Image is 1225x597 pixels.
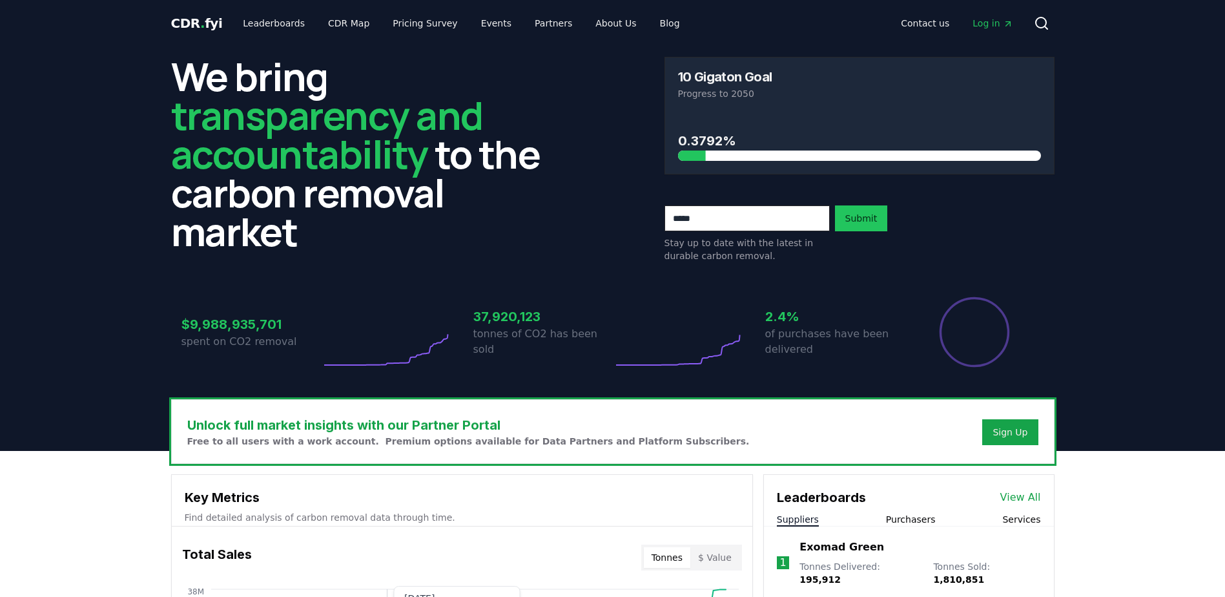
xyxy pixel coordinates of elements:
button: Submit [835,205,888,231]
span: 1,810,851 [933,574,984,585]
button: Purchasers [886,513,936,526]
p: Progress to 2050 [678,87,1041,100]
span: 195,912 [799,574,841,585]
p: Tonnes Delivered : [799,560,920,586]
h3: $9,988,935,701 [181,315,321,334]
p: of purchases have been delivered [765,326,905,357]
a: Leaderboards [232,12,315,35]
h3: 2.4% [765,307,905,326]
h3: Key Metrics [185,488,739,507]
button: Services [1002,513,1040,526]
a: Partners [524,12,582,35]
h3: 37,920,123 [473,307,613,326]
div: Percentage of sales delivered [938,296,1011,368]
button: Suppliers [777,513,819,526]
p: Free to all users with a work account. Premium options available for Data Partners and Platform S... [187,435,750,448]
a: Blog [650,12,690,35]
nav: Main [232,12,690,35]
button: Sign Up [982,419,1038,445]
a: Events [471,12,522,35]
h3: 0.3792% [678,131,1041,151]
h3: Leaderboards [777,488,866,507]
button: Tonnes [644,547,690,568]
h3: 10 Gigaton Goal [678,70,772,83]
a: About Us [585,12,646,35]
a: Exomad Green [799,539,884,555]
p: 1 [779,555,786,571]
a: Sign Up [993,426,1027,439]
button: $ Value [690,547,739,568]
span: transparency and accountability [171,89,483,180]
p: Tonnes Sold : [933,560,1040,586]
p: spent on CO2 removal [181,334,321,350]
span: . [200,16,205,31]
p: Stay up to date with the latest in durable carbon removal. [664,236,830,262]
h2: We bring to the carbon removal market [171,57,561,251]
h3: Total Sales [182,545,252,571]
p: Find detailed analysis of carbon removal data through time. [185,511,739,524]
a: Contact us [890,12,960,35]
span: Log in [973,17,1013,30]
span: CDR fyi [171,16,223,31]
nav: Main [890,12,1023,35]
p: tonnes of CO2 has been sold [473,326,613,357]
a: Log in [962,12,1023,35]
a: Pricing Survey [382,12,468,35]
a: View All [1000,490,1041,505]
tspan: 38M [187,587,204,596]
a: CDR.fyi [171,14,223,32]
a: CDR Map [318,12,380,35]
h3: Unlock full market insights with our Partner Portal [187,415,750,435]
